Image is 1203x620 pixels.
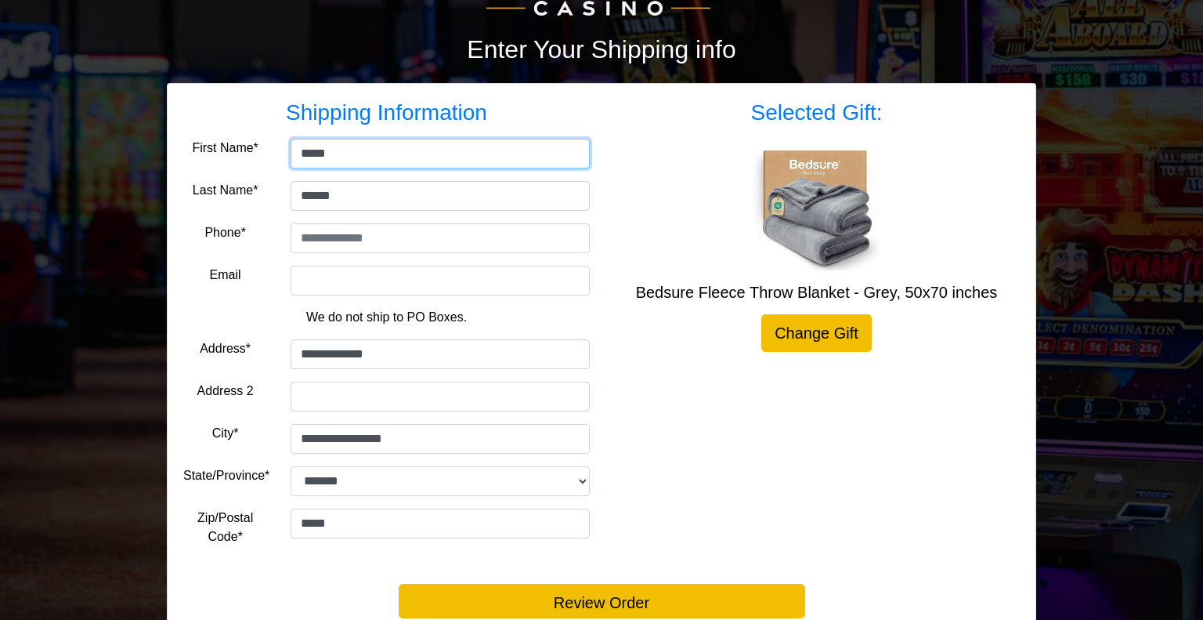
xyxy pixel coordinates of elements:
p: We do not ship to PO Boxes. [195,308,578,327]
h5: Bedsure Fleece Throw Blanket - Grey, 50x70 inches [613,283,1020,302]
label: Email [210,266,241,285]
label: Zip/Postal Code* [183,509,267,546]
label: Phone* [204,223,246,242]
label: City* [212,424,239,443]
label: Last Name* [193,181,258,200]
h3: Selected Gift: [613,100,1020,126]
label: Address 2 [197,382,254,401]
label: First Name* [192,139,258,158]
h3: Shipping Information [183,100,590,126]
h2: Enter Your Shipping info [167,34,1036,64]
label: Address* [200,339,251,358]
a: Change Gift [761,314,872,352]
label: State/Province* [183,466,269,485]
img: Bedsure Fleece Throw Blanket - Grey, 50x70 inches [754,145,880,270]
button: Review Order [399,584,805,618]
